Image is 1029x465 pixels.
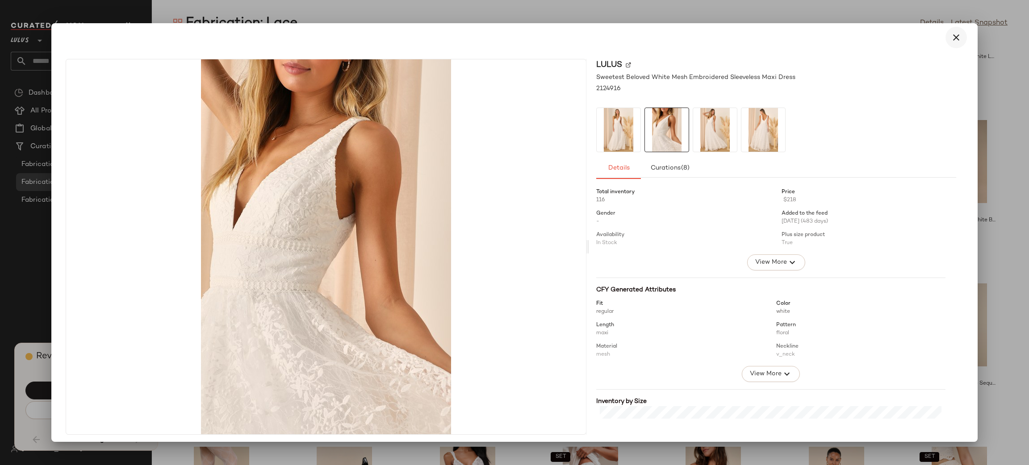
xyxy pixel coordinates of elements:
[607,165,629,172] span: Details
[596,73,795,82] span: Sweetest Beloved White Mesh Embroidered Sleeveless Maxi Dress
[626,62,631,68] img: svg%3e
[755,257,787,268] span: View More
[66,59,586,434] img: 10346961_2124916.jpg
[650,165,690,172] span: Curations
[596,84,621,93] span: 2124916
[747,254,805,270] button: View More
[742,366,800,382] button: View More
[645,108,689,152] img: 10346961_2124916.jpg
[596,59,622,71] span: Lulus
[596,397,945,406] div: Inventory by Size
[597,108,640,152] img: 10346941_2124916.jpg
[741,108,785,152] img: 10347001_2124916.jpg
[596,285,945,295] div: CFY Generated Attributes
[693,108,737,152] img: 10346981_2124916.jpg
[681,165,690,172] span: (8)
[749,369,782,379] span: View More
